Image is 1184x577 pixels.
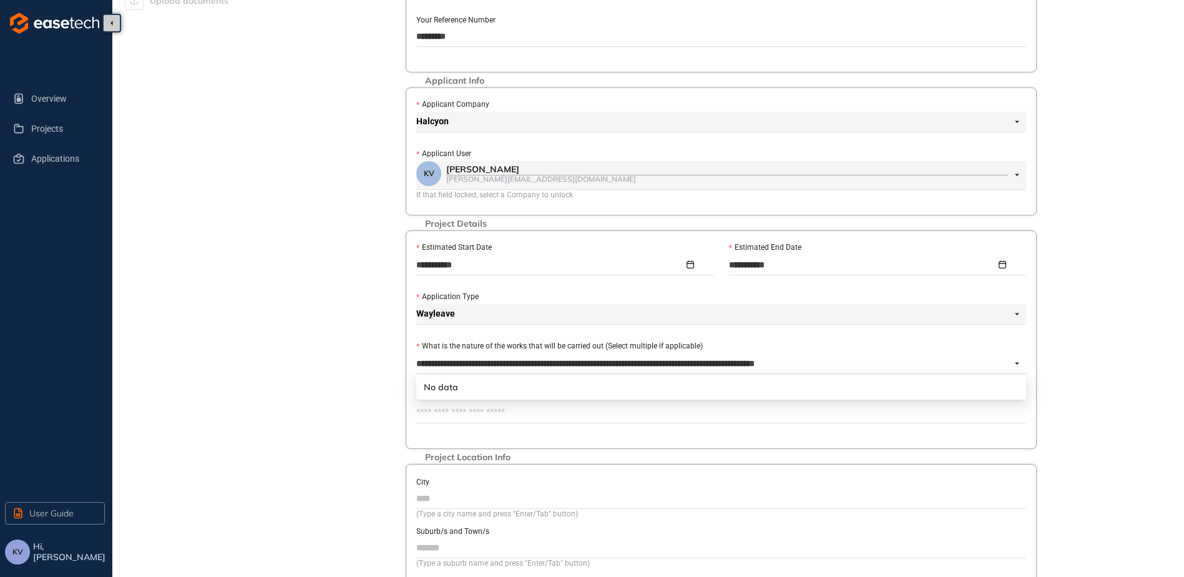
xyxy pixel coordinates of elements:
textarea: Enter a detailed description of the works that will be carried out [416,403,1026,423]
span: KV [424,169,434,178]
button: KV [5,540,30,565]
span: Applicant Info [419,76,491,86]
label: Your Reference Number [416,14,496,26]
span: User Guide [29,506,74,520]
label: City [416,476,429,488]
span: KV [12,548,23,556]
label: What is the nature of the works that will be carried out (Select multiple if applicable) [416,340,703,352]
label: Estimated End Date [729,242,801,254]
span: Wayleave [416,304,1019,324]
input: Estimated End Date [729,258,997,272]
span: Overview [31,86,95,111]
span: Applications [31,146,95,171]
input: City [416,489,1026,508]
img: logo [10,12,99,34]
span: No data [424,382,458,393]
span: Halcyon [416,112,1019,132]
input: What is the nature of the works that will be carried out (Select multiple if applicable) [416,356,852,371]
button: User Guide [5,502,105,525]
label: Estimated Start Date [416,242,492,254]
input: Estimated Start Date [416,258,684,272]
span: Project Location Info [419,452,517,463]
label: Application Type [416,291,479,303]
div: If that field locked, select a Company to unlock [416,189,1026,201]
div: (Type a suburb name and press "Enter/Tab" button) [416,558,1026,570]
label: Applicant Company [416,99,489,111]
span: Hi, [PERSON_NAME] [33,541,107,563]
div: [PERSON_NAME] [446,164,1008,175]
div: (Type a city name and press "Enter/Tab" button) [416,508,1026,520]
label: Suburb/s and Town/s [416,526,489,538]
span: Projects [31,116,95,141]
span: Project Details [419,219,493,229]
div: [PERSON_NAME][EMAIL_ADDRESS][DOMAIN_NAME] [446,175,1008,183]
input: Suburb/s and Town/s [416,538,1026,557]
input: Your Reference Number [416,27,1026,46]
label: Applicant User [416,148,471,160]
